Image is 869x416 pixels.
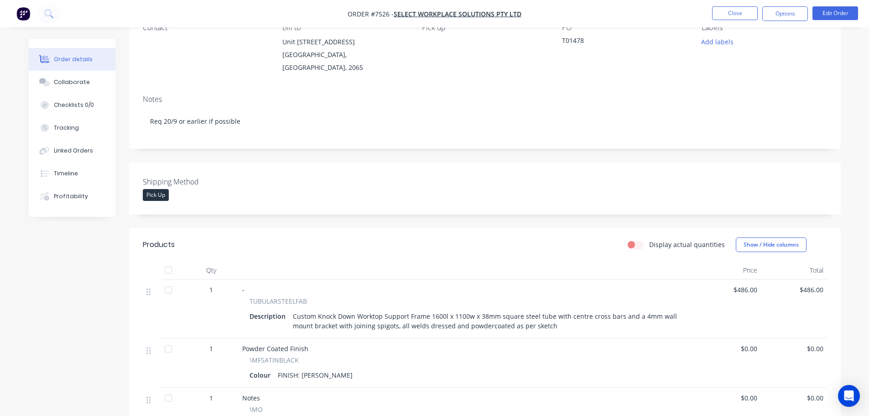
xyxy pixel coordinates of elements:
[250,369,274,382] div: Colour
[242,344,308,353] span: Powder Coated Finish
[143,23,268,32] div: Contact
[736,237,807,252] button: Show / Hide columns
[143,189,169,201] div: Pick Up
[29,71,115,94] button: Collaborate
[242,285,245,294] span: -
[29,116,115,139] button: Tracking
[184,261,239,279] div: Qty
[562,36,676,48] div: T01478
[209,285,213,295] span: 1
[698,285,757,295] span: $486.00
[812,6,858,20] button: Edit Order
[289,310,684,332] div: Custom Knock Down Worktop Support Frame 1600l x 1100w x 38mm square steel tube with centre cross ...
[702,23,827,32] div: Labels
[54,101,94,109] div: Checklists 0/0
[348,10,394,18] span: Order #7526 -
[250,296,307,306] span: TUBULARSTEELFAB
[143,95,827,104] div: Notes
[143,107,827,135] div: Req 20/9 or earlier if possible
[762,6,808,21] button: Options
[765,393,823,403] span: $0.00
[250,310,289,323] div: Description
[209,393,213,403] span: 1
[143,239,175,250] div: Products
[394,10,521,18] a: Select Workplace Solutions Pty Ltd
[16,7,30,21] img: Factory
[54,78,90,86] div: Collaborate
[54,55,93,63] div: Order details
[422,23,547,32] div: Pick up
[712,6,758,20] button: Close
[29,185,115,208] button: Profitability
[54,147,93,155] div: Linked Orders
[274,369,356,382] div: FINISH: [PERSON_NAME]
[282,23,407,32] div: Bill to
[250,355,299,365] span: \MFSATINBLACK
[695,261,761,279] div: Price
[54,169,78,178] div: Timeline
[29,48,115,71] button: Order details
[765,344,823,353] span: $0.00
[143,176,257,187] label: Shipping Method
[698,344,757,353] span: $0.00
[29,94,115,116] button: Checklists 0/0
[765,285,823,295] span: $486.00
[697,36,739,48] button: Add labels
[250,405,263,414] span: \MO
[562,23,687,32] div: PO
[209,344,213,353] span: 1
[29,139,115,162] button: Linked Orders
[282,36,407,48] div: Unit [STREET_ADDRESS]
[649,240,725,249] label: Display actual quantities
[698,393,757,403] span: $0.00
[54,124,79,132] div: Tracking
[838,385,860,407] div: Open Intercom Messenger
[29,162,115,185] button: Timeline
[282,48,407,74] div: [GEOGRAPHIC_DATA], [GEOGRAPHIC_DATA], 2065
[242,394,260,402] span: Notes
[282,36,407,74] div: Unit [STREET_ADDRESS][GEOGRAPHIC_DATA], [GEOGRAPHIC_DATA], 2065
[54,192,88,200] div: Profitability
[761,261,827,279] div: Total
